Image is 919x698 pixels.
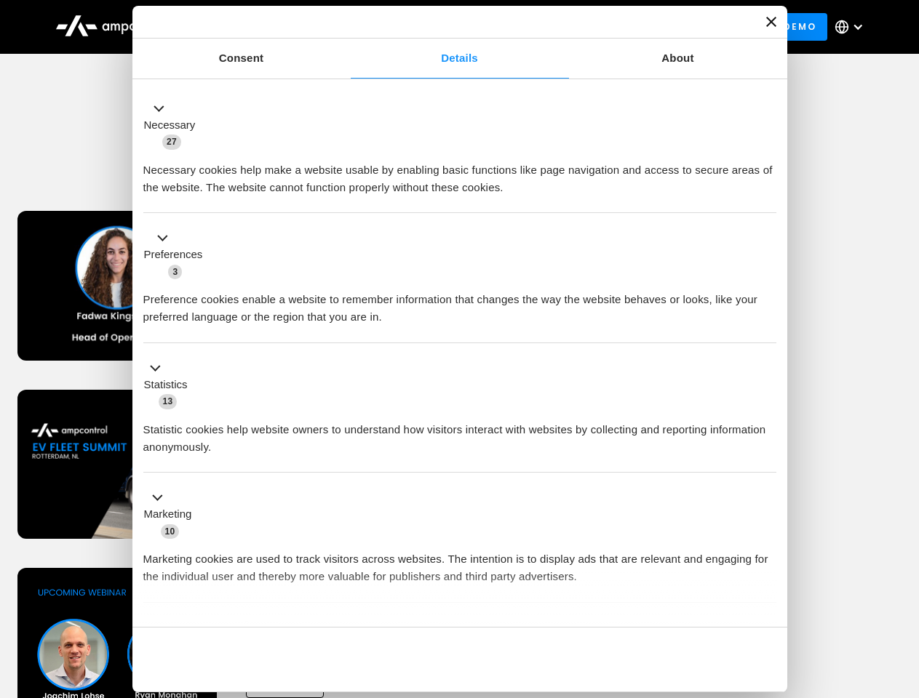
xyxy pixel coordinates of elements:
label: Statistics [144,377,188,393]
span: 10 [161,524,180,539]
button: Preferences (3) [143,230,212,281]
a: Consent [132,39,351,79]
div: Statistic cookies help website owners to understand how visitors interact with websites by collec... [143,410,776,456]
a: About [569,39,787,79]
span: 3 [168,265,182,279]
span: 27 [162,135,181,149]
button: Close banner [766,17,776,27]
button: Okay [567,638,776,681]
label: Marketing [144,506,192,523]
button: Necessary (27) [143,100,204,151]
div: Preference cookies enable a website to remember information that changes the way the website beha... [143,280,776,326]
button: Marketing (10) [143,489,201,540]
span: 13 [159,394,178,409]
label: Preferences [144,246,203,263]
h1: Upcoming Webinars [17,147,902,182]
span: 2 [240,621,254,635]
label: Necessary [144,117,196,134]
button: Statistics (13) [143,359,196,410]
a: Details [351,39,569,79]
button: Unclassified (2) [143,619,263,637]
div: Marketing cookies are used to track visitors across websites. The intention is to display ads tha... [143,539,776,585]
div: Necessary cookies help make a website usable by enabling basic functions like page navigation and... [143,151,776,196]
